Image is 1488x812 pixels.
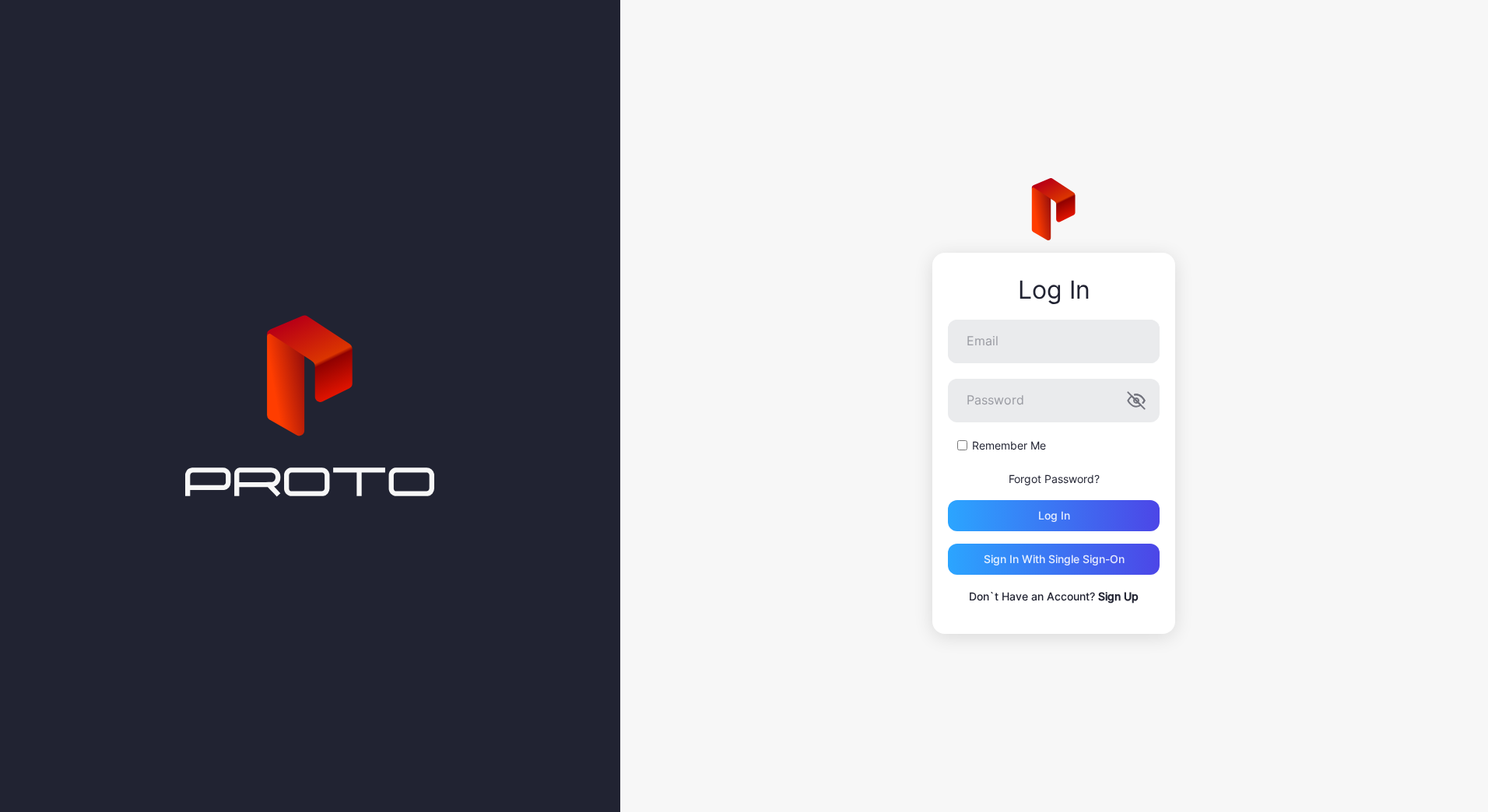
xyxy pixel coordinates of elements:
[984,553,1125,565] div: Sign in With Single Sign-On
[1009,472,1100,485] a: Forgot Password?
[948,276,1160,304] div: Log In
[1098,590,1139,603] a: Sign Up
[948,500,1160,531] button: Log in
[1038,509,1070,522] div: Log in
[948,587,1160,606] p: Don`t Have an Account?
[948,379,1160,422] input: Password
[972,438,1046,453] label: Remember Me
[948,544,1160,575] button: Sign in With Single Sign-On
[1127,391,1146,410] button: Password
[948,320,1160,363] input: Email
